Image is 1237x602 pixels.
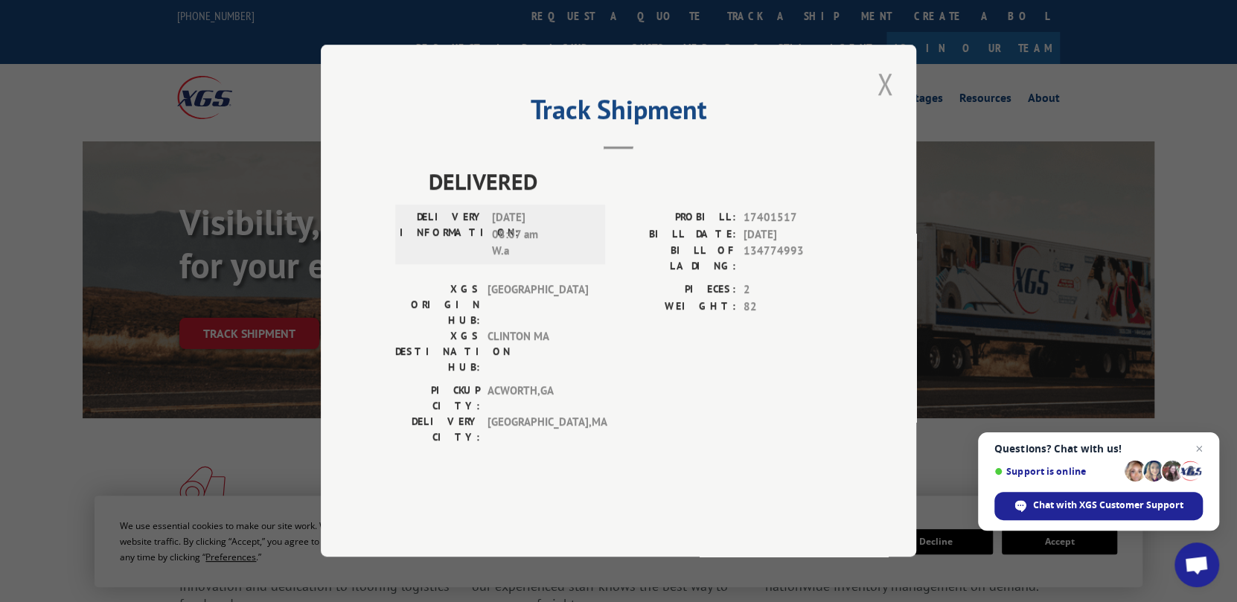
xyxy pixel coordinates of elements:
[994,492,1203,520] span: Chat with XGS Customer Support
[491,210,592,260] span: [DATE] 08:07 am W.a
[487,414,587,446] span: [GEOGRAPHIC_DATA] , MA
[395,383,479,414] label: PICKUP CITY:
[400,210,484,260] label: DELIVERY INFORMATION:
[618,298,736,316] label: WEIGHT:
[395,414,479,446] label: DELIVERY CITY:
[744,210,842,227] span: 17401517
[618,210,736,227] label: PROBILL:
[1174,542,1219,587] a: Open chat
[618,226,736,243] label: BILL DATE:
[744,282,842,299] span: 2
[618,243,736,275] label: BILL OF LADING:
[872,63,898,104] button: Close modal
[744,243,842,275] span: 134774993
[1033,499,1183,512] span: Chat with XGS Customer Support
[487,383,587,414] span: ACWORTH , GA
[395,329,479,376] label: XGS DESTINATION HUB:
[744,226,842,243] span: [DATE]
[744,298,842,316] span: 82
[994,466,1119,477] span: Support is online
[395,282,479,329] label: XGS ORIGIN HUB:
[994,443,1203,455] span: Questions? Chat with us!
[618,282,736,299] label: PIECES:
[487,329,587,376] span: CLINTON MA
[395,99,842,127] h2: Track Shipment
[429,165,842,199] span: DELIVERED
[487,282,587,329] span: [GEOGRAPHIC_DATA]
